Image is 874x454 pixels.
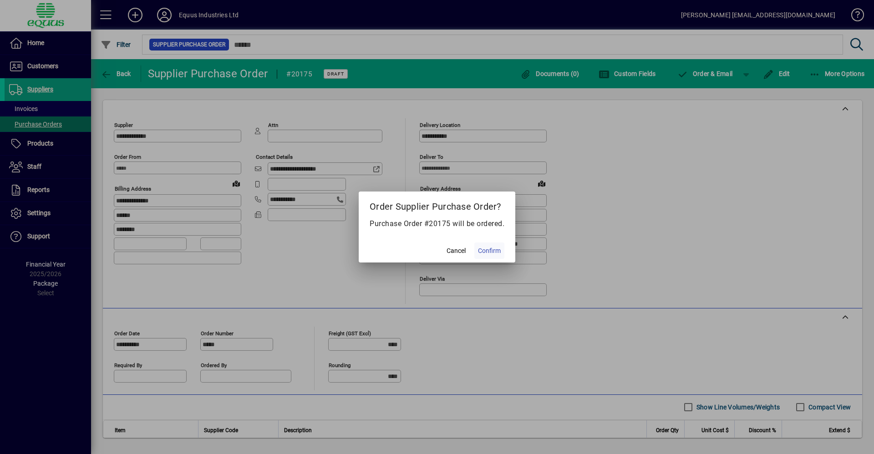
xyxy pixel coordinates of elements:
[478,246,501,256] span: Confirm
[474,242,504,259] button: Confirm
[447,246,466,256] span: Cancel
[370,218,504,229] p: Purchase Order #20175 will be ordered.
[359,192,515,218] h2: Order Supplier Purchase Order?
[442,242,471,259] button: Cancel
